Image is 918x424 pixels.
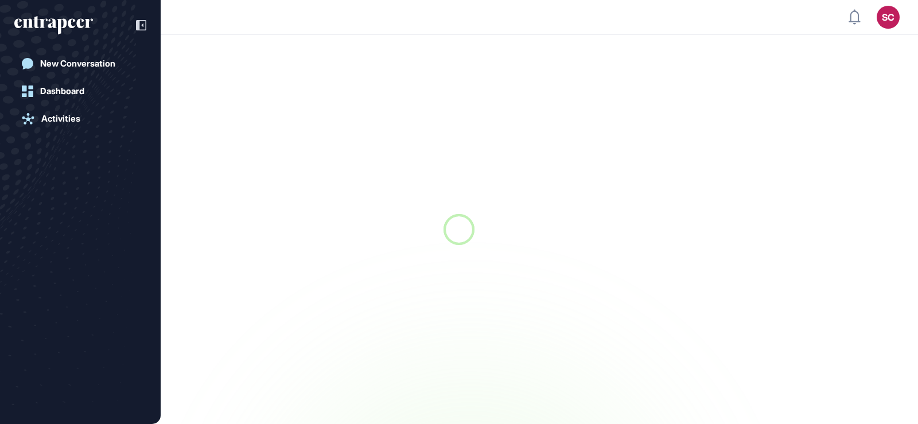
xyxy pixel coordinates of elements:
a: Dashboard [14,80,146,103]
div: New Conversation [40,59,115,69]
button: SC [877,6,900,29]
div: Dashboard [40,86,84,96]
a: Activities [14,107,146,130]
div: Activities [41,114,80,124]
div: entrapeer-logo [14,16,93,34]
a: New Conversation [14,52,146,75]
